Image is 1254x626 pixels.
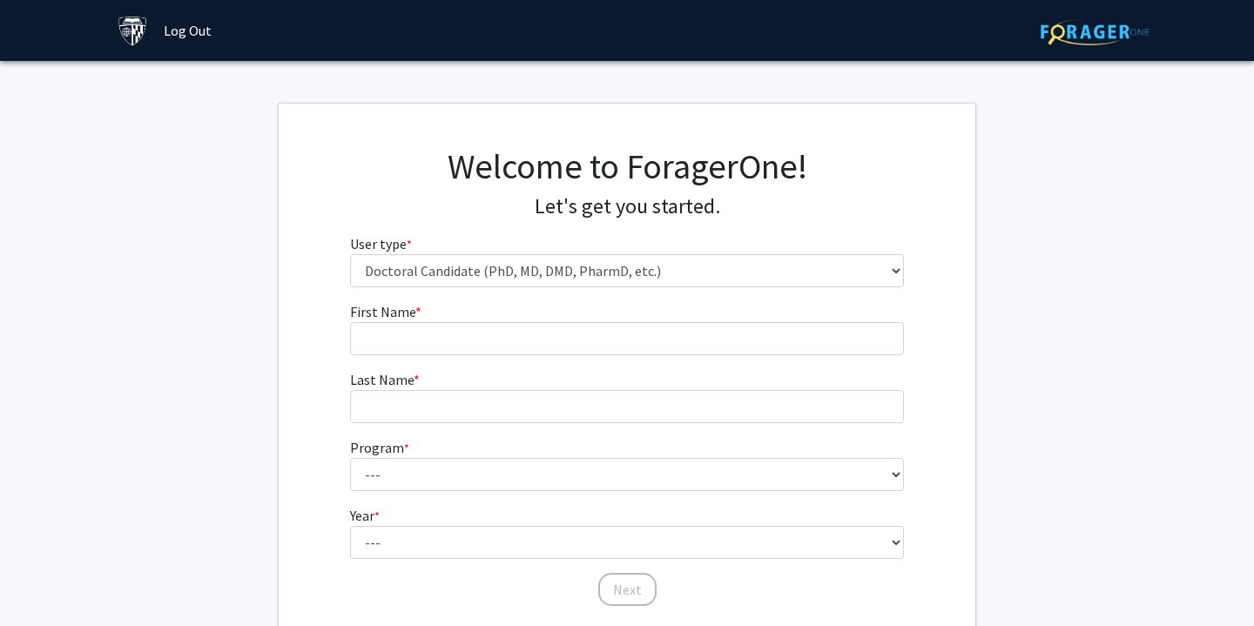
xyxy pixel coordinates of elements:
[1041,18,1149,45] img: ForagerOne Logo
[13,548,74,613] iframe: Chat
[350,371,414,388] span: Last Name
[350,437,409,458] label: Program
[118,16,148,46] img: Johns Hopkins University Logo
[350,194,905,219] h4: Let's get you started.
[350,505,380,526] label: Year
[598,573,657,606] button: Next
[350,145,905,187] h1: Welcome to ForagerOne!
[350,303,415,320] span: First Name
[350,233,412,254] label: User type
